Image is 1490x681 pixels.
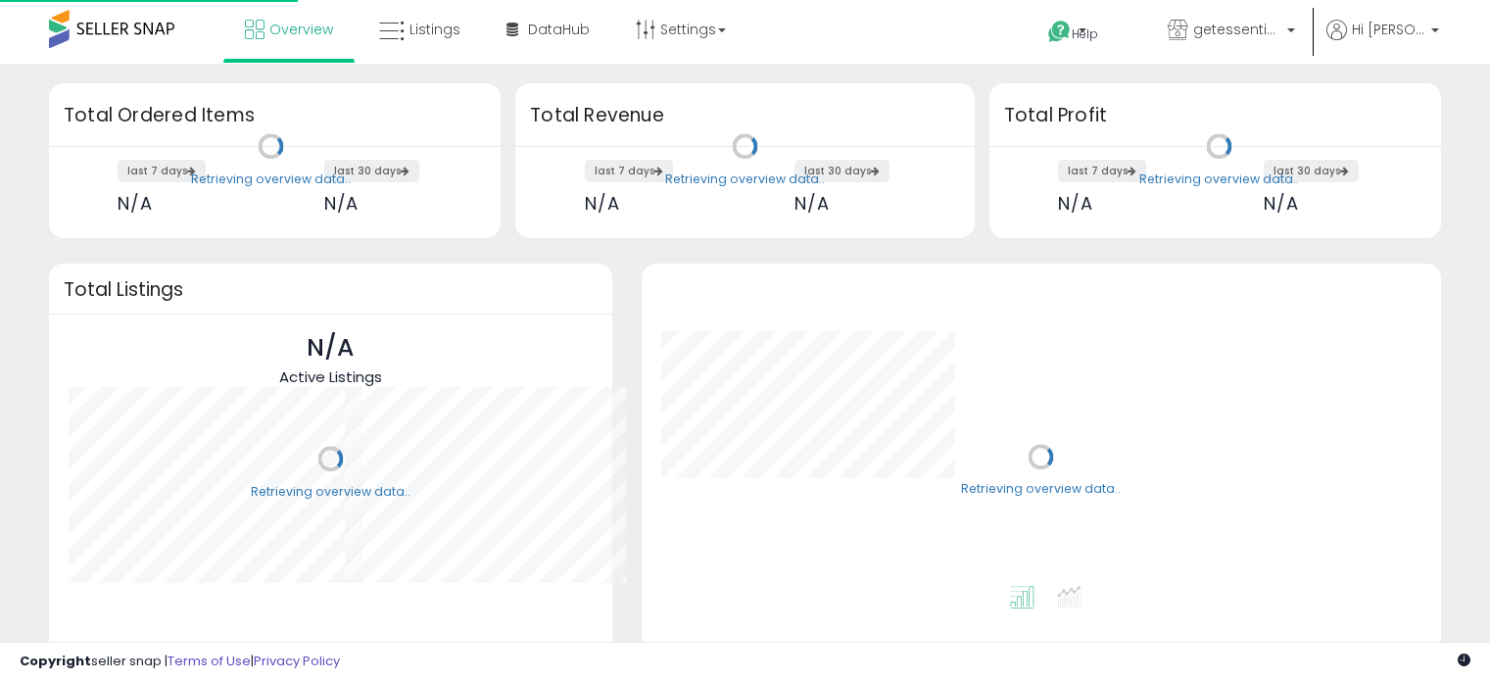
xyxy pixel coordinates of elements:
div: Retrieving overview data.. [665,170,825,188]
div: Retrieving overview data.. [191,170,351,188]
div: Retrieving overview data.. [251,483,410,501]
a: Hi [PERSON_NAME] [1326,20,1439,64]
span: Listings [409,20,460,39]
div: Retrieving overview data.. [961,481,1121,499]
span: Overview [269,20,333,39]
span: Hi [PERSON_NAME] [1352,20,1425,39]
div: Retrieving overview data.. [1139,170,1299,188]
span: DataHub [528,20,590,39]
div: seller snap | | [20,653,340,671]
i: Get Help [1047,20,1072,44]
span: Help [1072,25,1098,42]
strong: Copyright [20,652,91,670]
a: Help [1033,5,1136,64]
span: getessentialshub [1193,20,1281,39]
